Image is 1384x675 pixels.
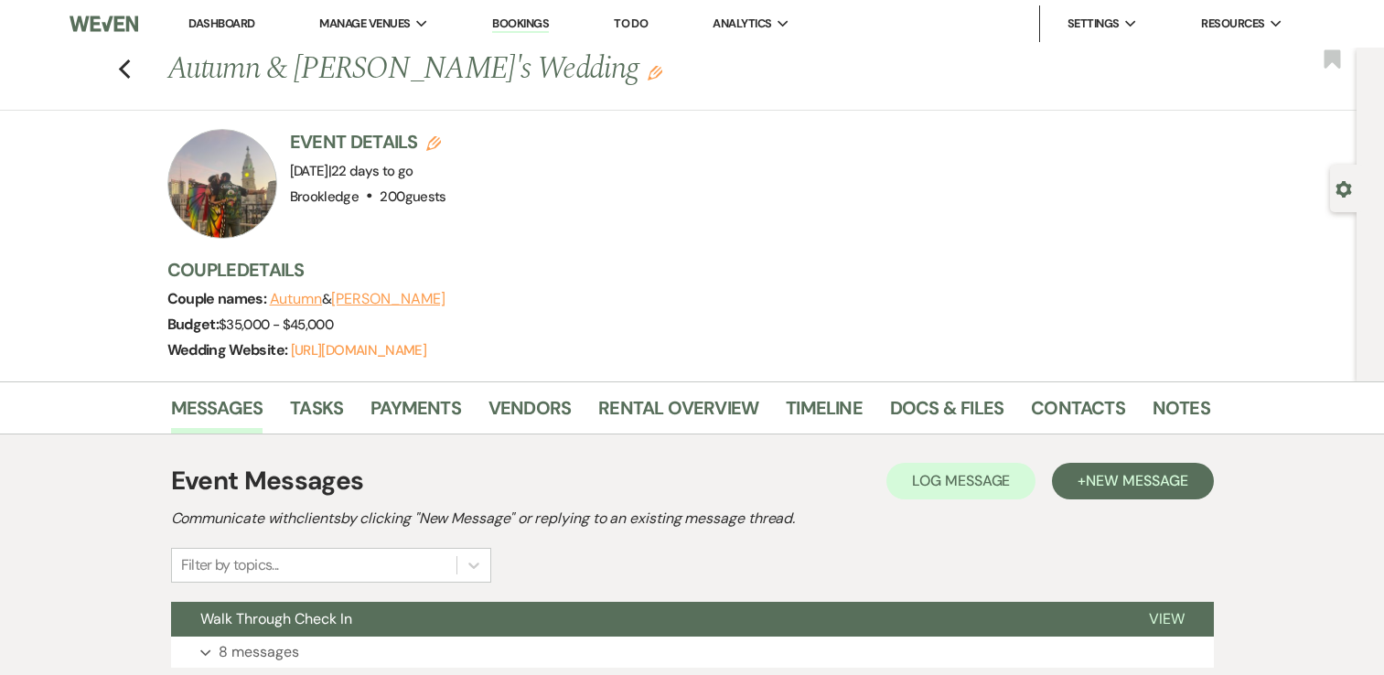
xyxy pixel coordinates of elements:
span: Walk Through Check In [200,609,352,628]
a: To Do [614,16,648,31]
button: Edit [648,64,662,80]
span: $35,000 - $45,000 [219,316,333,334]
a: Rental Overview [598,393,758,434]
p: 8 messages [219,640,299,664]
a: Tasks [290,393,343,434]
button: Open lead details [1336,179,1352,197]
a: Notes [1153,393,1210,434]
a: Dashboard [188,16,254,31]
span: New Message [1086,471,1187,490]
button: Walk Through Check In [171,602,1120,637]
img: Weven Logo [70,5,138,43]
a: Timeline [786,393,863,434]
span: 22 days to go [331,162,413,180]
span: Budget: [167,315,220,334]
span: & [270,290,445,308]
button: Autumn [270,292,323,306]
button: 8 messages [171,637,1214,668]
span: View [1149,609,1185,628]
span: [DATE] [290,162,413,180]
h1: Autumn & [PERSON_NAME]'s Wedding [167,48,987,91]
span: Couple names: [167,289,270,308]
h2: Communicate with clients by clicking "New Message" or replying to an existing message thread. [171,508,1214,530]
span: 200 guests [380,187,445,206]
button: [PERSON_NAME] [331,292,445,306]
button: View [1120,602,1214,637]
span: Wedding Website: [167,340,291,359]
h1: Event Messages [171,462,364,500]
h3: Couple Details [167,257,1192,283]
a: Docs & Files [890,393,1003,434]
a: Messages [171,393,263,434]
a: Payments [370,393,461,434]
span: Resources [1201,15,1264,33]
button: +New Message [1052,463,1213,499]
button: Log Message [886,463,1035,499]
a: Contacts [1031,393,1125,434]
span: Analytics [713,15,771,33]
span: Log Message [912,471,1010,490]
a: Bookings [492,16,549,33]
h3: Event Details [290,129,446,155]
span: Settings [1068,15,1120,33]
span: Manage Venues [319,15,410,33]
span: | [328,162,413,180]
div: Filter by topics... [181,554,279,576]
a: [URL][DOMAIN_NAME] [291,341,426,359]
span: Brookledge [290,187,359,206]
a: Vendors [488,393,571,434]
